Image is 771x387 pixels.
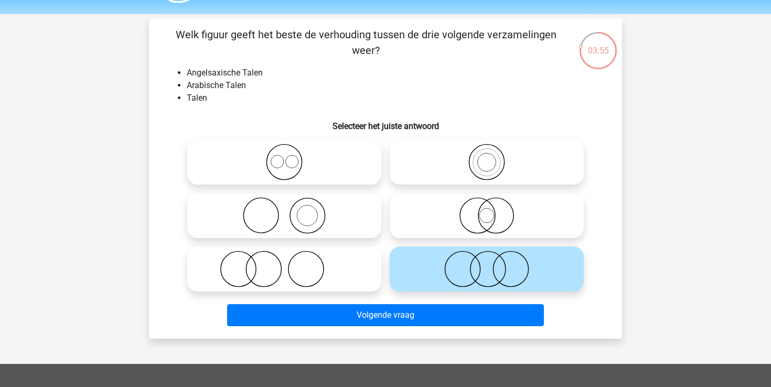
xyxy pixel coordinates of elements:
[227,304,544,326] button: Volgende vraag
[579,31,618,57] div: 03:55
[166,113,605,131] h6: Selecteer het juiste antwoord
[166,27,566,58] p: Welk figuur geeft het beste de verhouding tussen de drie volgende verzamelingen weer?
[187,67,605,79] li: Angelsaxische Talen
[187,92,605,104] li: Talen
[187,79,605,92] li: Arabische Talen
